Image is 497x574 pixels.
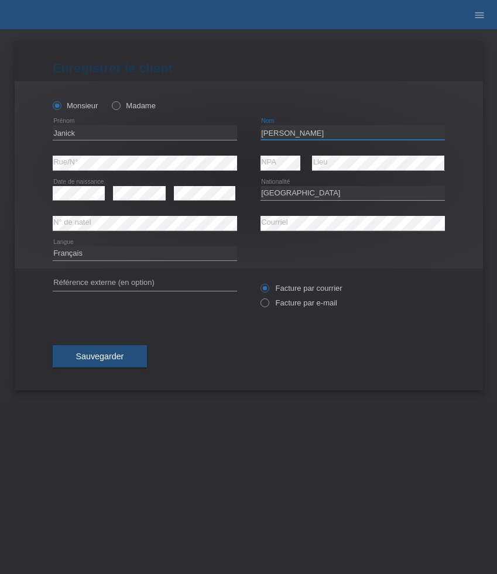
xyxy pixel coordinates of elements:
[112,101,119,109] input: Madame
[53,101,98,110] label: Monsieur
[53,61,445,75] h1: Enregistrer le client
[76,352,124,361] span: Sauvegarder
[474,9,485,21] i: menu
[261,284,268,298] input: Facture par courrier
[261,284,342,293] label: Facture par courrier
[261,298,268,313] input: Facture par e-mail
[468,11,491,18] a: menu
[112,101,156,110] label: Madame
[261,298,337,307] label: Facture par e-mail
[53,345,148,367] button: Sauvegarder
[53,101,60,109] input: Monsieur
